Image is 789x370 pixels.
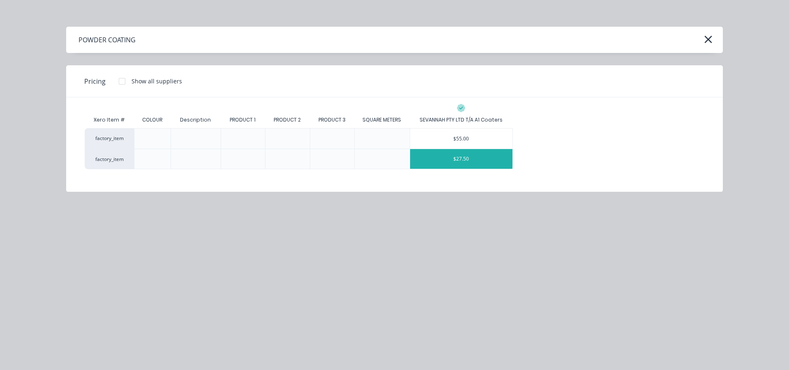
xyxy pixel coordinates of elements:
[85,112,134,128] div: Xero Item #
[84,76,106,86] span: Pricing
[312,110,352,130] div: PRODUCT 3
[420,116,503,124] div: SEVANNAH PTY LTD T/A A1 Coaters
[78,35,136,45] div: POWDER COATING
[173,110,217,130] div: Description
[131,77,182,85] div: Show all suppliers
[267,110,307,130] div: PRODUCT 2
[85,149,134,169] div: factory_item
[410,149,513,169] div: $27.50
[410,129,513,149] div: $55.00
[85,128,134,149] div: factory_item
[356,110,408,130] div: SQUARE METERS
[223,110,262,130] div: PRODUCT 1
[136,110,169,130] div: COLOUR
